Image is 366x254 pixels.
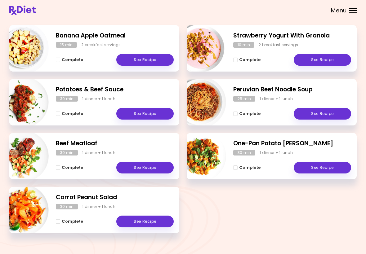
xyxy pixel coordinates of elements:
button: Complete - Carrot Peanut Salad [56,218,83,225]
span: Complete [62,165,83,170]
div: 10 min [233,42,254,48]
div: 1 dinner + 1 lunch [260,150,293,155]
span: Menu [331,8,347,13]
a: See Recipe - Beef Meatloaf [116,162,174,173]
h2: Potatoes & Beef Sauce [56,85,174,94]
h2: Banana Apple Oatmeal [56,31,174,40]
div: 30 min [56,96,78,102]
div: 25 min [233,96,255,102]
button: Complete - Potatoes & Beef Sauce [56,110,83,117]
div: 30 min [56,204,78,209]
div: 1 dinner + 1 lunch [82,150,115,155]
span: Complete [239,165,261,170]
h2: Strawberry Yogurt With Granola [233,31,351,40]
div: 2 breakfast servings [81,42,121,48]
a: See Recipe - Strawberry Yogurt With Granola [294,54,351,66]
span: Complete [62,57,83,62]
div: 1 dinner + 1 lunch [260,96,293,102]
img: Info - Strawberry Yogurt With Granola [175,23,226,74]
span: Complete [62,111,83,116]
button: Complete - Peruvian Beef Noodle Soup [233,110,261,117]
button: Complete - Strawberry Yogurt With Granola [233,56,261,63]
div: 1 dinner + 1 lunch [82,204,115,209]
h2: Carrot Peanut Salad [56,193,174,202]
h2: Beef Meatloaf [56,139,174,148]
span: Complete [239,57,261,62]
a: See Recipe - One-Pan Potato Curry [294,162,351,173]
span: Complete [239,111,261,116]
a: See Recipe - Carrot Peanut Salad [116,216,174,227]
button: Complete - Beef Meatloaf [56,164,83,171]
img: RxDiet [9,6,36,15]
button: Complete - One-Pan Potato Curry [233,164,261,171]
div: 2 breakfast servings [259,42,298,48]
div: 30 min [233,150,255,155]
span: Complete [62,219,83,224]
img: Info - One-Pan Potato Curry [175,130,226,182]
div: 30 min [56,150,78,155]
h2: One-Pan Potato Curry [233,139,351,148]
h2: Peruvian Beef Noodle Soup [233,85,351,94]
a: See Recipe - Potatoes & Beef Sauce [116,108,174,120]
a: See Recipe - Peruvian Beef Noodle Soup [294,108,351,120]
div: 15 min [56,42,77,48]
button: Complete - Banana Apple Oatmeal [56,56,83,63]
a: See Recipe - Banana Apple Oatmeal [116,54,174,66]
img: Info - Peruvian Beef Noodle Soup [175,77,226,128]
div: 1 dinner + 1 lunch [82,96,115,102]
